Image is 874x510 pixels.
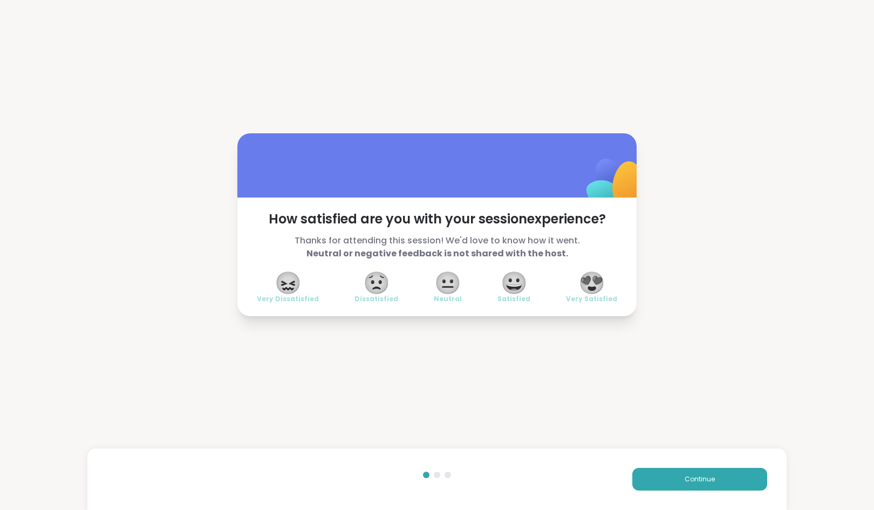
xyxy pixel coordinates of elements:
[578,273,605,293] span: 😍
[257,210,617,228] span: How satisfied are you with your session experience?
[632,468,767,491] button: Continue
[501,273,528,293] span: 😀
[434,273,461,293] span: 😐
[257,295,319,303] span: Very Dissatisfied
[685,474,715,484] span: Continue
[434,295,462,303] span: Neutral
[354,295,398,303] span: Dissatisfied
[566,295,617,303] span: Very Satisfied
[561,131,668,238] img: ShareWell Logomark
[257,234,617,260] span: Thanks for attending this session! We'd love to know how it went.
[363,273,390,293] span: 😟
[275,273,302,293] span: 😖
[497,295,530,303] span: Satisfied
[306,247,568,260] b: Neutral or negative feedback is not shared with the host.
